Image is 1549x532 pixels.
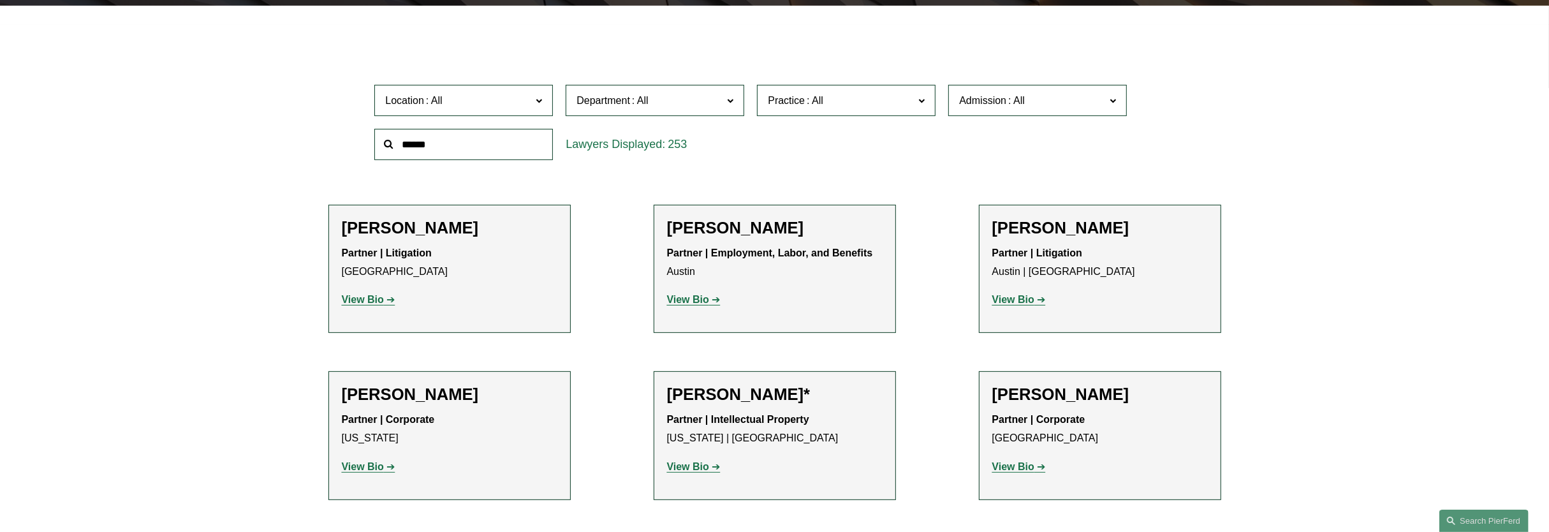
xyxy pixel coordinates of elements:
strong: Partner | Corporate [992,414,1085,425]
strong: Partner | Intellectual Property [667,414,809,425]
span: 253 [668,138,687,151]
strong: Partner | Litigation [992,248,1082,258]
strong: View Bio [992,461,1034,472]
p: [GEOGRAPHIC_DATA] [992,411,1208,448]
strong: Partner | Employment, Labor, and Benefits [667,248,873,258]
span: Department [576,95,630,106]
strong: View Bio [342,461,384,472]
p: Austin [667,244,883,281]
h2: [PERSON_NAME] [992,218,1208,238]
strong: Partner | Corporate [342,414,435,425]
p: [GEOGRAPHIC_DATA] [342,244,557,281]
h2: [PERSON_NAME] [342,218,557,238]
p: [US_STATE] | [GEOGRAPHIC_DATA] [667,411,883,448]
a: View Bio [342,461,395,472]
p: [US_STATE] [342,411,557,448]
a: View Bio [992,294,1046,305]
a: View Bio [667,461,721,472]
strong: View Bio [992,294,1034,305]
strong: View Bio [667,461,709,472]
span: Practice [768,95,805,106]
h2: [PERSON_NAME]* [667,385,883,404]
p: Austin | [GEOGRAPHIC_DATA] [992,244,1208,281]
a: View Bio [342,294,395,305]
a: Search this site [1439,510,1529,532]
a: View Bio [992,461,1046,472]
span: Admission [959,95,1006,106]
strong: Partner | Litigation [342,248,432,258]
strong: View Bio [342,294,384,305]
a: View Bio [667,294,721,305]
strong: View Bio [667,294,709,305]
h2: [PERSON_NAME] [992,385,1208,404]
h2: [PERSON_NAME] [667,218,883,238]
span: Location [385,95,424,106]
h2: [PERSON_NAME] [342,385,557,404]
